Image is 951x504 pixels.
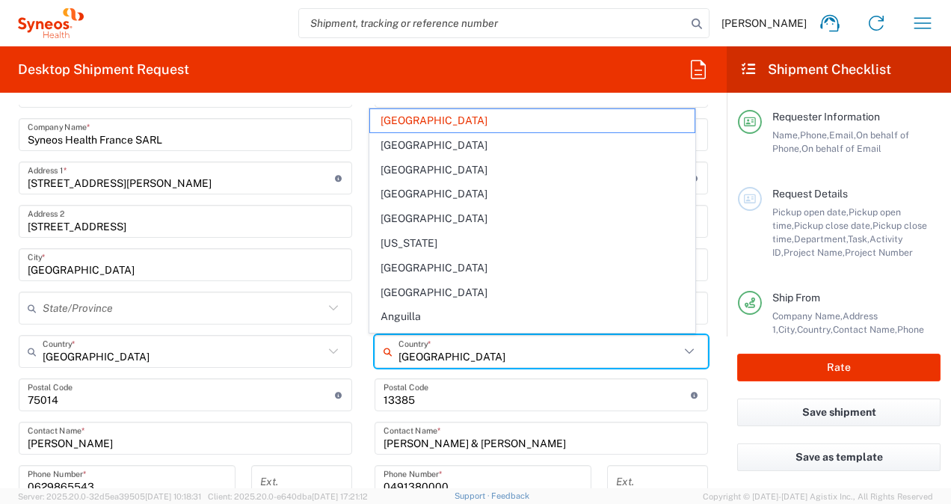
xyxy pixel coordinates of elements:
span: [PERSON_NAME] [721,16,807,30]
span: Project Name, [784,247,845,258]
span: [GEOGRAPHIC_DATA] [370,134,695,157]
span: Client: 2025.20.0-e640dba [208,492,368,501]
span: Request Details [772,188,848,200]
span: Project Number [845,247,913,258]
span: Anguilla [370,305,695,328]
a: Support [455,491,492,500]
span: Department, [794,233,848,245]
span: Ship From [772,292,820,304]
span: Task, [848,233,870,245]
span: Pickup open date, [772,206,849,218]
h2: Shipment Checklist [740,61,891,79]
span: [GEOGRAPHIC_DATA] [370,109,695,132]
span: Phone, [800,129,829,141]
span: [GEOGRAPHIC_DATA] [370,207,695,230]
span: [US_STATE] [370,232,695,255]
span: Email, [829,129,856,141]
span: Requester Information [772,111,880,123]
span: On behalf of Email [801,143,881,154]
span: [DATE] 10:18:31 [145,492,201,501]
button: Save shipment [737,399,941,426]
span: [GEOGRAPHIC_DATA] [370,182,695,206]
span: [GEOGRAPHIC_DATA] [370,256,695,280]
button: Rate [737,354,941,381]
h2: Desktop Shipment Request [18,61,189,79]
span: [GEOGRAPHIC_DATA] [370,159,695,182]
span: Company Name, [772,310,843,322]
span: [GEOGRAPHIC_DATA] [370,281,695,304]
span: [GEOGRAPHIC_DATA] [370,330,695,353]
input: Shipment, tracking or reference number [299,9,686,37]
span: Copyright © [DATE]-[DATE] Agistix Inc., All Rights Reserved [703,490,933,503]
span: Contact Name, [833,324,897,335]
a: Feedback [491,491,529,500]
button: Save as template [737,443,941,471]
span: Name, [772,129,800,141]
span: Country, [797,324,833,335]
span: City, [778,324,797,335]
span: [DATE] 17:21:12 [312,492,368,501]
span: Pickup close date, [794,220,872,231]
span: Server: 2025.20.0-32d5ea39505 [18,492,201,501]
